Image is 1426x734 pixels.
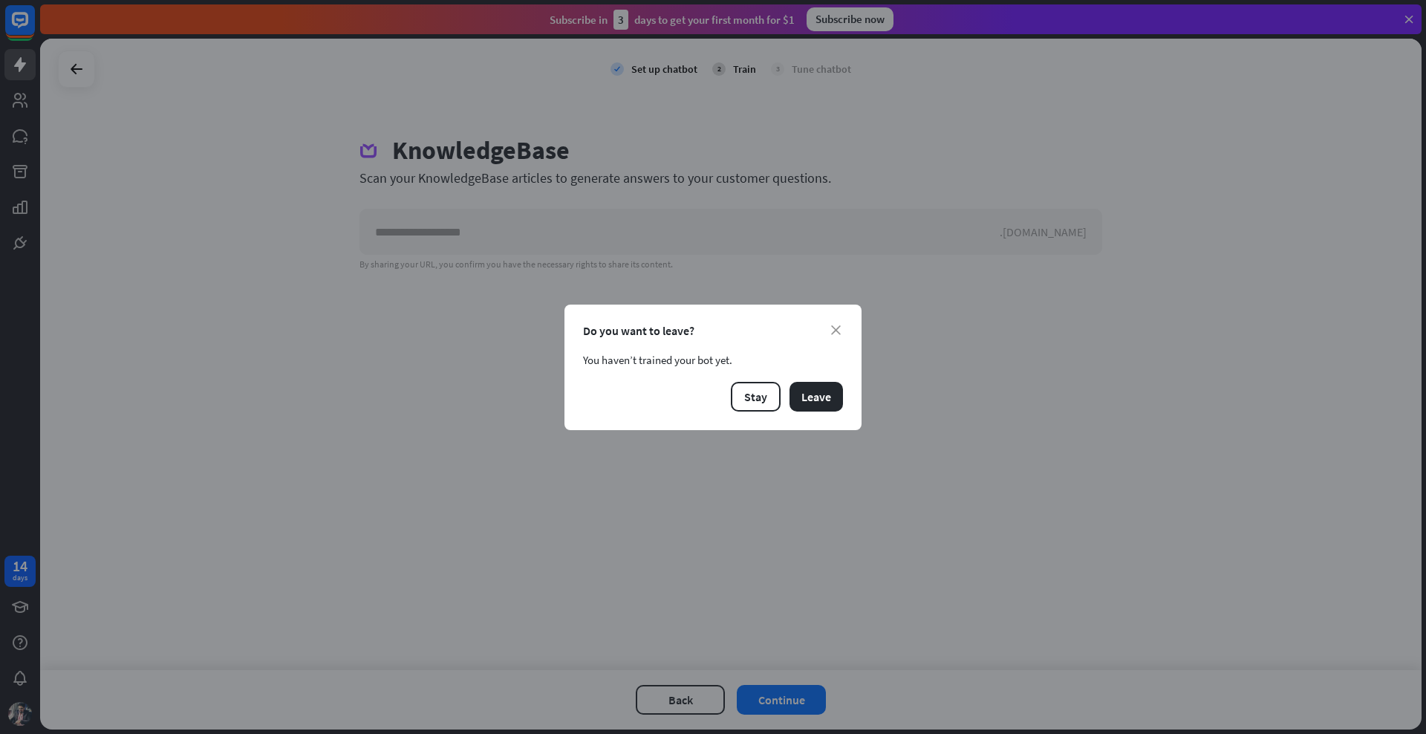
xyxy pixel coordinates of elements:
button: Stay [731,382,781,412]
div: You haven’t trained your bot yet. [583,353,843,367]
div: Do you want to leave? [583,323,843,338]
i: close [831,325,841,335]
button: Leave [789,382,843,412]
button: Open LiveChat chat widget [12,6,56,51]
